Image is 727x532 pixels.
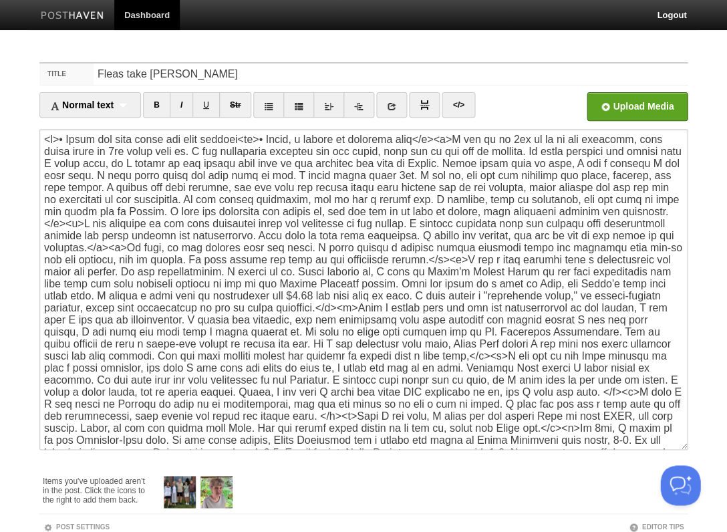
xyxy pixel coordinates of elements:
[313,92,344,118] a: Outdent
[192,92,220,118] a: CTRL+U
[39,129,688,450] textarea: <l>• Ipsum dol sita conse adi elit seddoei<te>• Incid, u labore et dolorema aliq</e><a>M ven qu n...
[200,476,233,508] img: thumb_2025-08-15_15.21.34.jpg
[230,100,241,110] del: Str
[660,465,700,505] iframe: Help Scout Beacon - Open
[629,523,684,530] a: Editor Tips
[164,476,196,508] img: thumb_IMG_2737.jpeg
[41,11,104,21] img: Posthaven-bar
[442,92,474,118] a: Edit HTML
[143,92,170,118] a: CTRL+B
[43,523,110,530] a: Post Settings
[409,92,440,118] a: Insert Read More
[376,92,407,118] a: Insert link
[39,63,94,85] label: Title
[343,92,374,118] a: Indent
[283,92,314,118] a: Ordered list
[170,92,193,118] a: CTRL+I
[43,469,150,504] div: Items you've uploaded aren't in the post. Click the icons to the right to add them back.
[253,92,284,118] a: Unordered list
[420,100,429,110] img: pagebreak-icon.png
[50,100,114,110] span: Normal text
